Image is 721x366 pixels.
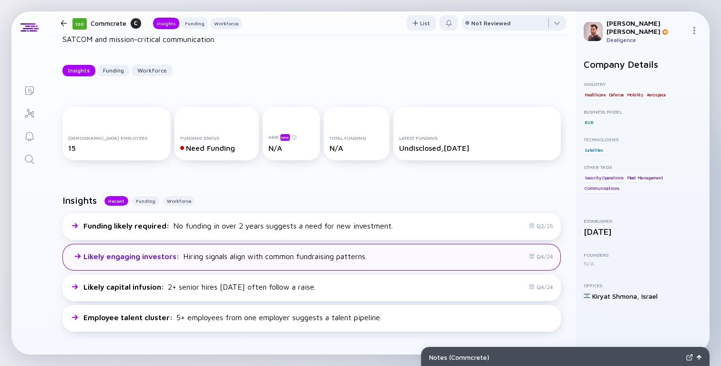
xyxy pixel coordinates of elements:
div: beta [280,134,290,141]
div: Mobility [626,90,644,99]
div: Founders [584,252,702,258]
div: Workforce [132,63,173,78]
a: Reminders [11,124,47,147]
img: Expand Notes [686,354,693,361]
div: Commcrete [91,17,142,29]
div: 15 [68,144,165,152]
h2: Company Details [584,59,702,70]
button: Workforce [210,18,242,29]
div: Need Funding [180,144,253,152]
div: Offices [584,282,702,288]
div: B2B [584,117,594,127]
div: N/A [330,144,384,152]
div: Notes ( Commcrete ) [429,353,682,361]
div: Q4/24 [529,283,553,291]
div: Hiring signals align with common fundraising patterns. [83,252,367,261]
a: Investor Map [11,101,47,124]
button: Insights [62,65,95,76]
div: Established [584,218,702,224]
button: Workforce [163,196,195,206]
img: Open Notes [697,355,701,360]
div: Insights [153,19,179,28]
button: Insights [153,18,179,29]
h2: Insights [62,195,97,206]
img: Gil Profile Picture [584,22,603,41]
div: Undisclosed, [DATE] [399,144,555,152]
button: List [407,15,436,31]
div: Satellites [584,145,604,155]
div: Dealigence [607,36,687,43]
div: List [407,16,436,31]
div: Fleet Management [626,173,664,182]
button: Funding [97,65,130,76]
div: Funding Status [180,135,253,141]
div: Healthcare [584,90,607,99]
a: Search [11,147,47,170]
button: Recent [104,196,128,206]
div: Q2/25 [529,222,553,230]
span: Employee talent cluster : [83,313,175,322]
div: Not Reviewed [471,20,511,27]
div: 100 [72,18,87,30]
div: Other Tags [584,164,702,170]
div: Israel [641,292,658,300]
div: Q4/24 [529,253,553,260]
div: Latest Funding [399,135,555,141]
div: Security Operations [584,173,625,182]
div: Kiryat Shmona , [592,292,639,300]
img: Menu [690,27,698,34]
div: N/A [584,260,702,267]
div: [DEMOGRAPHIC_DATA] Employees [68,135,165,141]
a: Lists [11,78,47,101]
div: Aerospace [646,90,667,99]
div: N/A [268,144,314,152]
div: Insights [62,63,95,78]
div: Funding [181,19,208,28]
span: Likely capital infusion : [83,282,166,291]
button: Funding [181,18,208,29]
div: Industry [584,81,702,87]
div: 5+ employees from one employer suggests a talent pipeline. [83,313,381,322]
div: [PERSON_NAME] [PERSON_NAME] [607,19,687,35]
div: Workforce [210,19,242,28]
img: Israel Flag [584,293,590,299]
div: Funding [97,63,130,78]
div: Technologies [584,136,702,142]
div: Communications [584,184,620,193]
button: Funding [132,196,159,206]
button: Workforce [132,65,173,76]
div: Defense [608,90,625,99]
div: 2+ senior hires [DATE] often follow a raise. [83,282,316,291]
div: No funding in over 2 years suggests a need for new investment. [83,221,393,230]
div: [DATE] [584,227,702,237]
div: Total Funding [330,135,384,141]
span: Likely engaging investors : [83,252,181,261]
div: ARR [268,134,314,141]
span: Funding likely required : [83,221,171,230]
div: Business Model [584,109,702,115]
